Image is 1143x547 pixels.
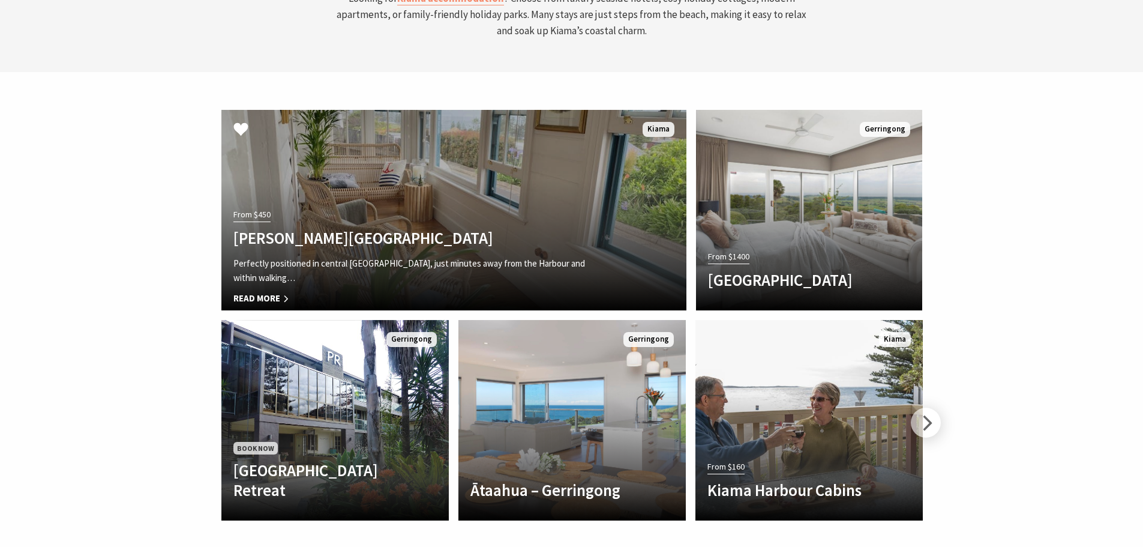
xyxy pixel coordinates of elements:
a: Book Now [GEOGRAPHIC_DATA] Retreat Gerringong [221,320,449,521]
span: Kiama [643,122,674,137]
span: Gerringong [386,332,437,347]
a: From $450 [PERSON_NAME][GEOGRAPHIC_DATA] Perfectly positioned in central [GEOGRAPHIC_DATA], just ... [221,110,686,310]
span: From $1400 [708,250,749,264]
button: Click to Favourite Allwood Harbour Cottage [221,110,260,151]
a: From $160 Kiama Harbour Cabins Kiama [695,320,923,521]
span: From $160 [707,460,745,474]
h4: [GEOGRAPHIC_DATA] Retreat [233,461,403,500]
span: From $450 [233,208,271,222]
a: Another Image Used Ātaahua – Gerringong Gerringong [458,320,686,521]
span: Gerringong [860,122,910,137]
h4: Kiama Harbour Cabins [707,480,877,500]
h4: [PERSON_NAME][GEOGRAPHIC_DATA] [233,228,605,247]
p: Perfectly positioned in central [GEOGRAPHIC_DATA], just minutes away from the Harbour and within ... [233,256,605,285]
h4: [GEOGRAPHIC_DATA] [708,270,876,289]
a: Another Image Used From $1400 [GEOGRAPHIC_DATA] Gerringong [696,110,922,310]
span: Book Now [233,442,278,455]
span: Gerringong [623,332,674,347]
h4: Ātaahua – Gerringong [470,480,640,500]
span: Read More [233,291,605,306]
span: Kiama [879,332,911,347]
